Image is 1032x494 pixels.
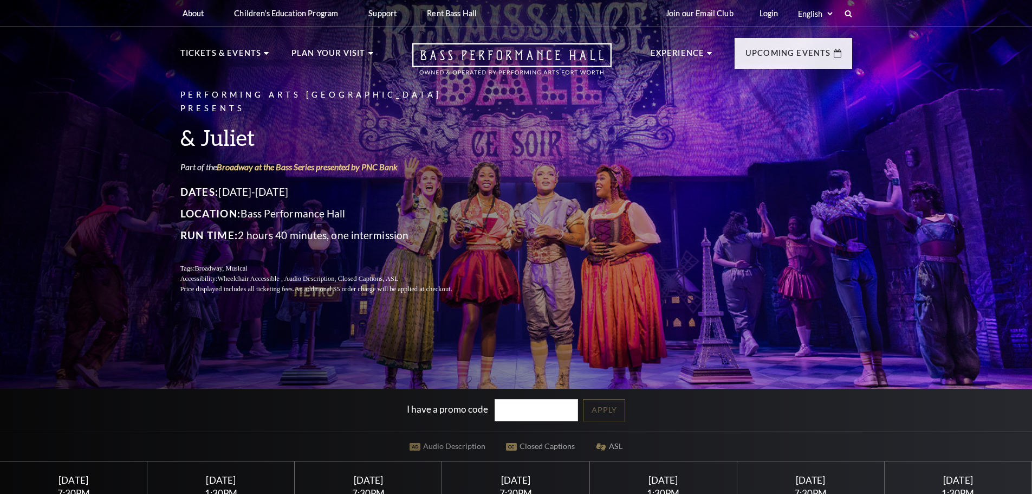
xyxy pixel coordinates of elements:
[291,47,366,66] p: Plan Your Visit
[651,47,705,66] p: Experience
[180,88,478,116] p: Performing Arts [GEOGRAPHIC_DATA] Presents
[180,229,238,241] span: Run Time:
[180,161,478,173] p: Part of the
[160,474,282,486] div: [DATE]
[180,207,241,220] span: Location:
[294,285,452,293] span: An additional $5 order charge will be applied at checkout.
[745,47,831,66] p: Upcoming Events
[427,9,477,18] p: Rent Bass Hall
[180,185,219,198] span: Dates:
[180,264,478,274] p: Tags:
[180,47,262,66] p: Tickets & Events
[180,274,478,284] p: Accessibility:
[407,403,488,415] label: I have a promo code
[217,162,398,172] a: Broadway at the Bass Series presented by PNC Bank
[368,9,397,18] p: Support
[180,227,478,244] p: 2 hours 40 minutes, one intermission
[234,9,338,18] p: Children's Education Program
[180,284,478,294] p: Price displayed includes all ticketing fees.
[455,474,576,486] div: [DATE]
[180,183,478,201] p: [DATE]-[DATE]
[180,124,478,151] h3: & Juliet
[13,474,134,486] div: [DATE]
[183,9,204,18] p: About
[796,9,834,19] select: Select:
[602,474,724,486] div: [DATE]
[217,275,398,283] span: Wheelchair Accessible , Audio Description, Closed Captions, ASL
[180,205,478,222] p: Bass Performance Hall
[750,474,871,486] div: [DATE]
[898,474,1019,486] div: [DATE]
[194,265,247,272] span: Broadway, Musical
[308,474,429,486] div: [DATE]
